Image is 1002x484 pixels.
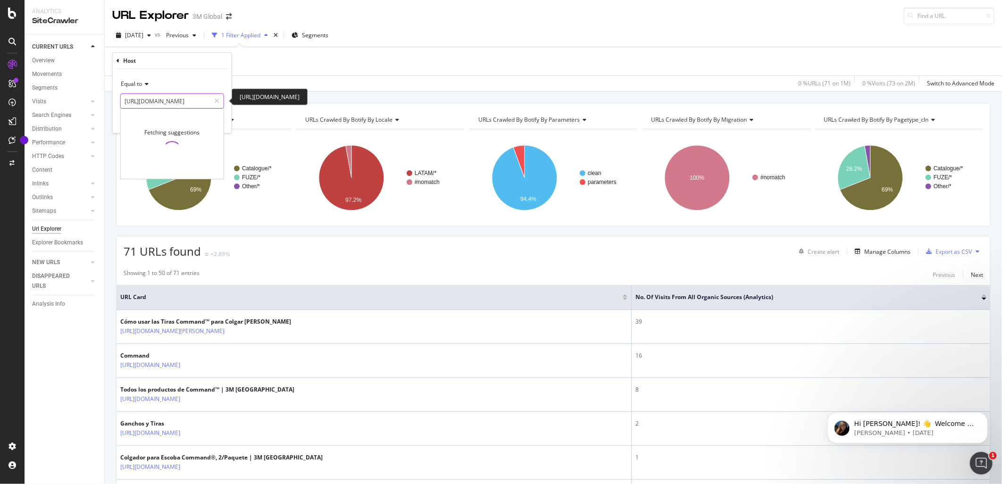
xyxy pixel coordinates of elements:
div: Explorer Bookmarks [32,238,83,248]
button: 1 Filter Applied [208,28,272,43]
text: 100% [690,175,705,181]
h4: URLs Crawled By Botify By migration [649,112,802,127]
button: Export as CSV [922,244,972,259]
text: 28.2% [846,166,862,172]
div: times [272,31,280,40]
div: 0 % Visits ( 73 on 2M ) [862,79,915,87]
text: #nomatch [415,179,440,185]
div: 16 [635,351,986,360]
a: Segments [32,83,98,93]
div: Fetching suggestions [144,128,200,136]
button: Segments [288,28,332,43]
div: Visits [32,97,46,107]
button: Cancel [117,116,146,125]
div: Switch to Advanced Mode [927,79,994,87]
a: [URL][DOMAIN_NAME] [120,394,180,404]
text: FUZE/* [934,174,952,181]
a: Distribution [32,124,88,134]
text: LATAM/* [415,170,437,176]
a: Url Explorer [32,224,98,234]
input: Find a URL [904,8,994,24]
div: SiteCrawler [32,16,97,26]
a: Overview [32,56,98,66]
iframe: Intercom live chat [970,452,993,475]
text: Catalogue/* [242,165,272,172]
div: Create alert [808,248,839,256]
button: Switch to Advanced Mode [923,76,994,91]
text: 97.2% [346,197,362,203]
h4: URLs Crawled By Botify By locale [303,112,456,127]
div: Overview [32,56,55,66]
text: Catalogue/* [934,165,963,172]
a: DISAPPEARED URLS [32,271,88,291]
span: 1 [989,452,997,459]
div: Todos los productos de Command™ | 3M [GEOGRAPHIC_DATA] [120,385,294,394]
text: Other/* [242,183,260,190]
div: 39 [635,317,986,326]
text: parameters [588,179,617,185]
div: Host [123,57,136,65]
a: [URL][DOMAIN_NAME][PERSON_NAME] [120,326,225,336]
svg: A chart. [296,137,463,219]
div: Distribution [32,124,62,134]
button: Create alert [795,244,839,259]
span: URLs Crawled By Botify By locale [305,116,392,124]
div: Colgador para Escoba Command®, 2/Paquete | 3M [GEOGRAPHIC_DATA] [120,453,323,462]
h4: URLs Crawled By Botify By parameters [476,112,629,127]
div: Content [32,165,52,175]
div: 0 % URLs ( 71 on 1M ) [798,79,851,87]
text: clean [588,170,601,176]
div: Manage Columns [864,248,910,256]
a: Analysis Info [32,299,98,309]
div: Command [120,351,221,360]
span: Equal to [121,80,142,88]
p: Message from Laura, sent 14w ago [41,36,163,45]
text: FUZE/* [242,174,261,181]
span: URLs Crawled By Botify By migration [651,116,747,124]
div: arrow-right-arrow-left [226,13,232,20]
span: Previous [162,31,189,39]
a: CURRENT URLS [32,42,88,52]
div: Outlinks [32,192,53,202]
div: [URL][DOMAIN_NAME] [232,89,308,105]
a: Search Engines [32,110,88,120]
button: Manage Columns [851,246,910,257]
a: [URL][DOMAIN_NAME] [120,462,180,472]
a: Sitemaps [32,206,88,216]
div: Sitemaps [32,206,56,216]
svg: A chart. [642,137,809,219]
div: Next [971,271,983,279]
button: Previous [933,269,955,280]
a: Explorer Bookmarks [32,238,98,248]
div: 2 [635,419,986,428]
div: URL Explorer [112,8,189,24]
div: Movements [32,69,62,79]
div: 3M Global [192,12,222,21]
span: vs [155,30,162,38]
a: HTTP Codes [32,151,88,161]
div: Previous [933,271,955,279]
svg: A chart. [815,137,982,219]
a: NEW URLS [32,258,88,267]
span: Hi [PERSON_NAME]! 👋 Welcome to Botify chat support! Have a question? Reply to this message and ou... [41,27,163,82]
div: Analytics [32,8,97,16]
div: 8 [635,385,986,394]
div: 1 [635,453,986,462]
img: Equal [205,253,209,256]
div: NEW URLS [32,258,60,267]
div: Search Engines [32,110,71,120]
span: Segments [302,31,328,39]
div: Tooltip anchor [20,136,28,144]
text: Other/* [934,183,952,190]
div: HTTP Codes [32,151,64,161]
div: Export as CSV [935,248,972,256]
button: [DATE] [112,28,155,43]
text: #nomatch [760,174,785,181]
a: [URL][DOMAIN_NAME] [120,360,180,370]
iframe: Intercom notifications message [813,392,1002,459]
span: URLs Crawled By Botify By parameters [478,116,580,124]
text: 94.4% [520,196,536,202]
